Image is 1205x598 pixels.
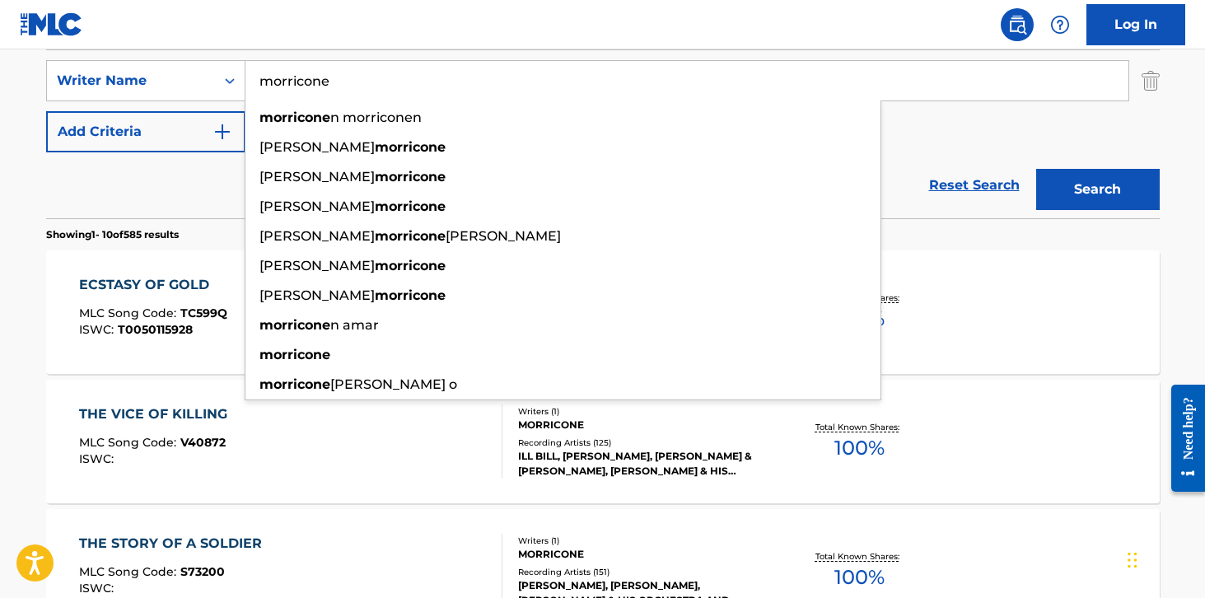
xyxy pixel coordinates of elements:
iframe: Chat Widget [1123,519,1205,598]
a: ECSTASY OF GOLDMLC Song Code:TC599QISWC:T0050115928Writers (1)[PERSON_NAME]Recording Artists (181... [46,250,1160,374]
span: [PERSON_NAME] o [330,376,457,392]
span: [PERSON_NAME] [259,258,375,273]
div: THE VICE OF KILLING [79,404,236,424]
span: MLC Song Code : [79,564,180,579]
div: Drag [1128,535,1137,585]
a: Reset Search [921,167,1028,203]
img: Delete Criterion [1142,60,1160,101]
p: Total Known Shares: [815,421,904,433]
div: ILL BILL, [PERSON_NAME], [PERSON_NAME] & [PERSON_NAME], [PERSON_NAME] & HIS ORCHESTRA AND CHORUS,... [518,449,767,479]
div: MORRICONE [518,418,767,432]
span: MLC Song Code : [79,306,180,320]
span: 100 % [834,563,885,592]
strong: morricone [259,317,330,333]
button: Search [1036,169,1160,210]
strong: morricone [259,110,330,125]
iframe: Resource Center [1159,371,1205,504]
span: ISWC : [79,451,118,466]
strong: morricone [259,347,330,362]
span: 100 % [834,433,885,463]
img: search [1007,15,1027,35]
img: MLC Logo [20,12,83,36]
div: ECSTASY OF GOLD [79,275,227,295]
span: [PERSON_NAME] [259,199,375,214]
span: TC599Q [180,306,227,320]
strong: morricone [375,258,446,273]
span: [PERSON_NAME] [259,287,375,303]
a: THE VICE OF KILLINGMLC Song Code:V40872ISWC:Writers (1)MORRICONERecording Artists (125)ILL BILL, ... [46,380,1160,503]
p: Total Known Shares: [815,550,904,563]
strong: morricone [375,169,446,185]
div: THE STORY OF A SOLDIER [79,534,270,554]
span: [PERSON_NAME] [259,139,375,155]
div: Writers ( 1 ) [518,405,767,418]
span: V40872 [180,435,226,450]
span: n morriconen [330,110,422,125]
div: Recording Artists ( 125 ) [518,437,767,449]
div: Help [1044,8,1077,41]
strong: morricone [375,139,446,155]
strong: morricone [375,228,446,244]
span: MLC Song Code : [79,435,180,450]
span: T0050115928 [118,322,193,337]
span: ISWC : [79,322,118,337]
a: Log In [1086,4,1185,45]
div: Writer Name [57,71,205,91]
div: Recording Artists ( 151 ) [518,566,767,578]
strong: morricone [375,287,446,303]
img: 9d2ae6d4665cec9f34b9.svg [213,122,232,142]
span: [PERSON_NAME] [259,228,375,244]
div: MORRICONE [518,547,767,562]
form: Search Form [46,9,1160,218]
span: n amar [330,317,379,333]
p: Showing 1 - 10 of 585 results [46,227,179,242]
span: [PERSON_NAME] [446,228,561,244]
span: [PERSON_NAME] [259,169,375,185]
div: Writers ( 1 ) [518,535,767,547]
a: Public Search [1001,8,1034,41]
button: Add Criteria [46,111,245,152]
img: help [1050,15,1070,35]
span: ISWC : [79,581,118,596]
span: S73200 [180,564,225,579]
strong: morricone [259,376,330,392]
strong: morricone [375,199,446,214]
